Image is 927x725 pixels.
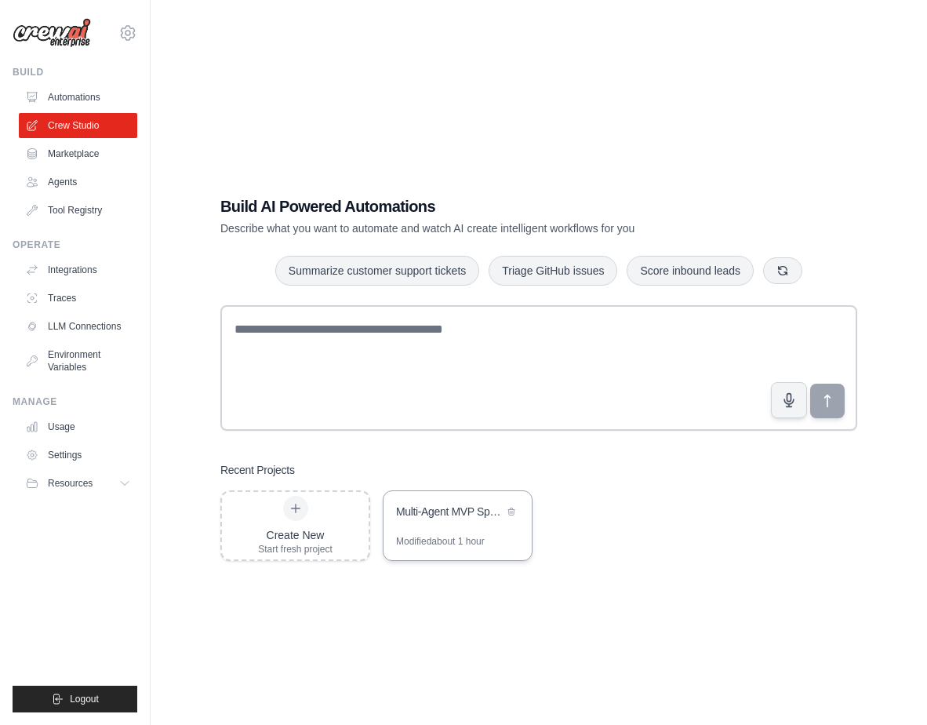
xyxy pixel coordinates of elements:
[19,113,137,138] a: Crew Studio
[19,342,137,380] a: Environment Variables
[220,462,295,478] h3: Recent Projects
[220,220,747,236] p: Describe what you want to automate and watch AI create intelligent workflows for you
[19,257,137,282] a: Integrations
[19,169,137,195] a: Agents
[258,543,333,556] div: Start fresh project
[503,504,519,519] button: Delete project
[19,286,137,311] a: Traces
[70,693,99,705] span: Logout
[19,141,137,166] a: Marketplace
[48,477,93,490] span: Resources
[19,198,137,223] a: Tool Registry
[19,443,137,468] a: Settings
[489,256,617,286] button: Triage GitHub issues
[13,686,137,712] button: Logout
[13,239,137,251] div: Operate
[763,257,802,284] button: Get new suggestions
[13,395,137,408] div: Manage
[258,527,333,543] div: Create New
[627,256,754,286] button: Score inbound leads
[13,66,137,78] div: Build
[19,314,137,339] a: LLM Connections
[849,650,927,725] iframe: Chat Widget
[396,504,503,519] div: Multi-Agent MVP Sprint Team
[19,471,137,496] button: Resources
[396,535,485,548] div: Modified about 1 hour
[275,256,479,286] button: Summarize customer support tickets
[220,195,747,217] h1: Build AI Powered Automations
[19,85,137,110] a: Automations
[13,18,91,48] img: Logo
[771,382,807,418] button: Click to speak your automation idea
[19,414,137,439] a: Usage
